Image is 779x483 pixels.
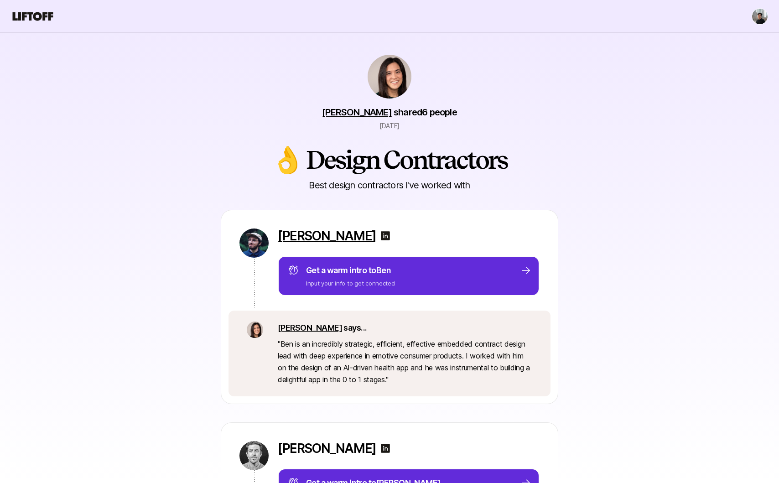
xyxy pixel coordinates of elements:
[278,323,342,332] a: [PERSON_NAME]
[380,230,391,241] img: linkedin-logo
[309,179,470,192] p: Best design contractors I've worked with
[306,279,395,288] p: Input your info to get connected
[752,9,768,24] img: Billy Tseng
[278,441,376,456] a: [PERSON_NAME]
[239,441,269,470] img: c9d5b7ad_f19c_4364_8f66_ef1aa96cc362.jpg
[322,107,392,118] a: [PERSON_NAME]
[368,55,411,99] img: 71d7b91d_d7cb_43b4_a7ea_a9b2f2cc6e03.jpg
[247,322,263,338] img: 71d7b91d_d7cb_43b4_a7ea_a9b2f2cc6e03.jpg
[379,120,400,131] p: [DATE]
[278,229,376,243] a: [PERSON_NAME]
[322,106,457,119] p: shared 6 people
[380,443,391,454] img: linkedin-logo
[272,146,508,173] h2: 👌 Design Contractors
[239,229,269,258] img: c69c562c_765e_4833_8521_427a2f07419c.jpg
[752,8,768,25] button: Billy Tseng
[369,265,391,275] span: to Ben
[278,338,532,385] p: " Ben is an incredibly strategic, efficient, effective embedded contract design lead with deep ex...
[306,264,395,277] p: Get a warm intro
[278,322,532,334] p: says...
